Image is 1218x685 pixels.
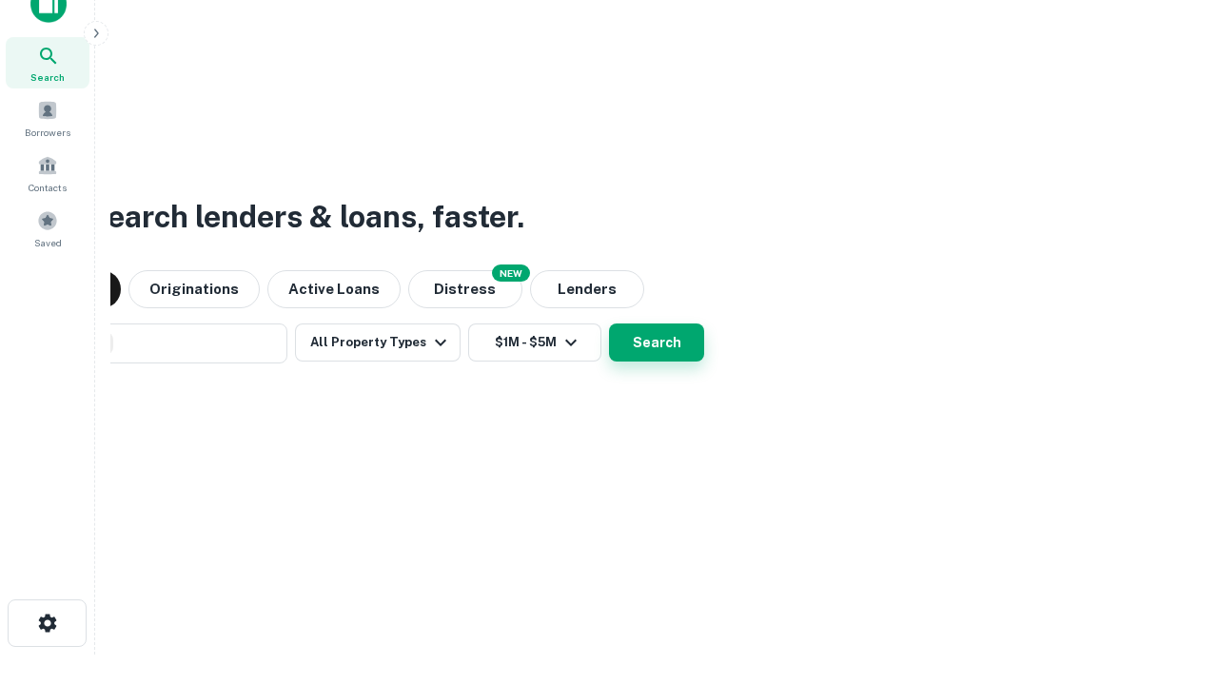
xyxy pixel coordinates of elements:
button: Lenders [530,270,644,308]
button: Active Loans [267,270,401,308]
button: Search distressed loans with lien and other non-mortgage details. [408,270,522,308]
a: Saved [6,203,89,254]
button: Originations [128,270,260,308]
iframe: Chat Widget [1123,533,1218,624]
button: Search [609,323,704,362]
span: Contacts [29,180,67,195]
a: Contacts [6,147,89,199]
div: NEW [492,264,530,282]
span: Search [30,69,65,85]
h3: Search lenders & loans, faster. [87,194,524,240]
a: Search [6,37,89,88]
button: $1M - $5M [468,323,601,362]
span: Borrowers [25,125,70,140]
span: Saved [34,235,62,250]
a: Borrowers [6,92,89,144]
button: All Property Types [295,323,461,362]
